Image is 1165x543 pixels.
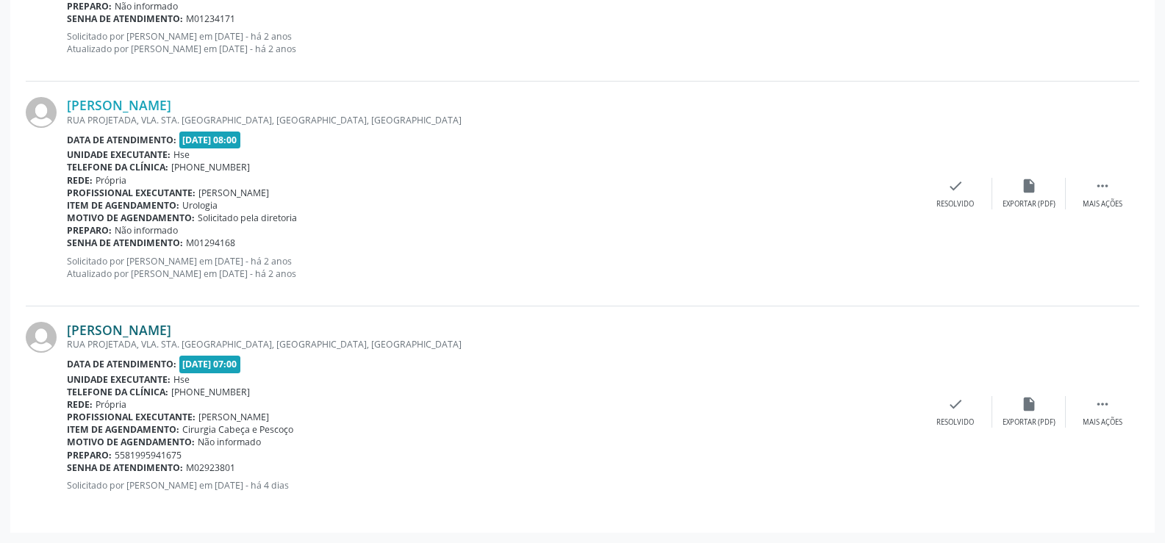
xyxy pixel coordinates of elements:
b: Data de atendimento: [67,134,176,146]
p: Solicitado por [PERSON_NAME] em [DATE] - há 2 anos Atualizado por [PERSON_NAME] em [DATE] - há 2 ... [67,255,919,280]
b: Senha de atendimento: [67,12,183,25]
span: Solicitado pela diretoria [198,212,297,224]
span: [PHONE_NUMBER] [171,386,250,398]
a: [PERSON_NAME] [67,322,171,338]
div: Mais ações [1083,417,1122,428]
div: Resolvido [936,417,974,428]
img: img [26,97,57,128]
b: Senha de atendimento: [67,237,183,249]
i: check [947,396,964,412]
span: M02923801 [186,461,235,474]
b: Motivo de agendamento: [67,212,195,224]
div: RUA PROJETADA, VLA. STA. [GEOGRAPHIC_DATA], [GEOGRAPHIC_DATA], [GEOGRAPHIC_DATA] [67,114,919,126]
b: Rede: [67,398,93,411]
span: [PERSON_NAME] [198,411,269,423]
div: Mais ações [1083,199,1122,209]
span: [PERSON_NAME] [198,187,269,199]
b: Telefone da clínica: [67,161,168,173]
b: Item de agendamento: [67,199,179,212]
span: [DATE] 07:00 [179,356,241,373]
div: Exportar (PDF) [1003,199,1055,209]
span: [PHONE_NUMBER] [171,161,250,173]
i: check [947,178,964,194]
span: Urologia [182,199,218,212]
i:  [1094,396,1111,412]
b: Item de agendamento: [67,423,179,436]
b: Unidade executante: [67,148,171,161]
span: Própria [96,398,126,411]
b: Preparo: [67,449,112,461]
i: insert_drive_file [1021,396,1037,412]
i:  [1094,178,1111,194]
b: Telefone da clínica: [67,386,168,398]
b: Preparo: [67,224,112,237]
b: Motivo de agendamento: [67,436,195,448]
i: insert_drive_file [1021,178,1037,194]
b: Senha de atendimento: [67,461,183,474]
div: RUA PROJETADA, VLA. STA. [GEOGRAPHIC_DATA], [GEOGRAPHIC_DATA], [GEOGRAPHIC_DATA] [67,338,919,350]
span: Não informado [198,436,261,448]
b: Profissional executante: [67,187,196,199]
a: [PERSON_NAME] [67,97,171,113]
span: [DATE] 08:00 [179,132,241,148]
b: Rede: [67,174,93,187]
b: Profissional executante: [67,411,196,423]
span: 5581995941675 [115,449,182,461]
div: Exportar (PDF) [1003,417,1055,428]
span: Hse [173,373,190,386]
span: Cirurgia Cabeça e Pescoço [182,423,293,436]
img: img [26,322,57,353]
b: Unidade executante: [67,373,171,386]
span: Não informado [115,224,178,237]
span: Hse [173,148,190,161]
span: M01234171 [186,12,235,25]
div: Resolvido [936,199,974,209]
p: Solicitado por [PERSON_NAME] em [DATE] - há 2 anos Atualizado por [PERSON_NAME] em [DATE] - há 2 ... [67,30,919,55]
p: Solicitado por [PERSON_NAME] em [DATE] - há 4 dias [67,479,919,492]
b: Data de atendimento: [67,358,176,370]
span: Própria [96,174,126,187]
span: M01294168 [186,237,235,249]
